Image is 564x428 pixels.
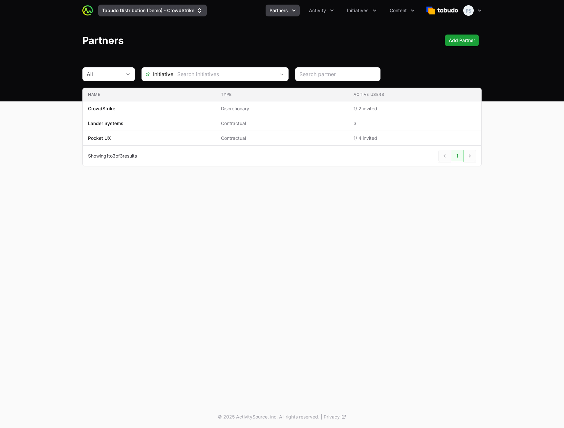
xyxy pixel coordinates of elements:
span: Initiative [142,70,173,78]
div: Primary actions [445,34,479,46]
span: Initiatives [347,7,369,14]
input: Search initiatives [173,68,275,81]
p: CrowdStrike [88,105,115,112]
button: All [83,68,135,81]
span: Add Partner [449,36,475,44]
img: Peter Spillane [463,5,474,16]
button: Initiatives [343,5,380,16]
span: | [321,414,322,420]
span: 1 / 4 invited [354,135,476,141]
p: Showing to of results [88,153,137,159]
th: Name [83,88,216,101]
a: 1 [451,150,464,162]
p: © 2025 ActivitySource, inc. All rights reserved. [218,414,319,420]
a: Privacy [324,414,346,420]
span: 1 / 2 invited [354,105,476,112]
button: Tabudo Distribution (Demo) - CrowdStrike [98,5,207,16]
p: Lander Systems [88,120,123,127]
span: 3 [120,153,123,159]
img: Tabudo Distribution (Demo) [426,4,458,17]
div: Initiatives menu [343,5,380,16]
span: Activity [309,7,326,14]
div: Main navigation [93,5,419,16]
div: Content menu [386,5,419,16]
button: Add Partner [445,34,479,46]
span: Discretionary [221,105,343,112]
p: Pocket UX [88,135,111,141]
button: Activity [305,5,338,16]
span: 3 [113,153,116,159]
span: 1 [106,153,108,159]
th: Active Users [348,88,481,101]
button: Partners [266,5,300,16]
span: Partners [270,7,288,14]
span: 3 [354,120,476,127]
span: Contractual [221,135,343,141]
span: Content [390,7,407,14]
div: Partners menu [266,5,300,16]
div: Supplier switch menu [98,5,207,16]
div: All [87,70,121,78]
img: ActivitySource [82,5,93,16]
div: Open [275,68,288,81]
button: Content [386,5,419,16]
span: Contractual [221,120,343,127]
h1: Partners [82,34,124,46]
input: Search partner [299,70,376,78]
th: Type [216,88,349,101]
div: Activity menu [305,5,338,16]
